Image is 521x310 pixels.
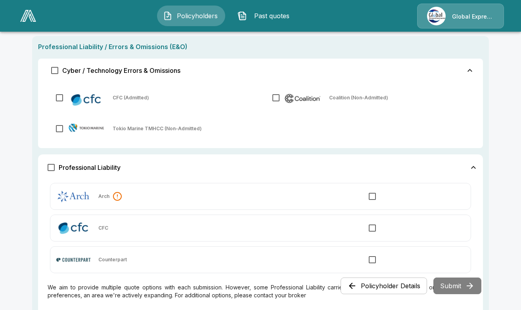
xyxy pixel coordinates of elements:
p: Tokio Marine TMHCC (Non-Admitted) [113,126,202,131]
img: AA Logo [20,10,36,22]
p: Coalition (Non-Admitted) [329,95,388,100]
span: Professional Liability [59,164,121,171]
img: Tokio Marine TMHCC (Non-Admitted) [68,123,105,133]
span: Cyber / Technology Errors & Omissions [62,67,180,74]
img: Policyholders Icon [163,11,172,21]
img: Counterpart [55,253,92,266]
img: Past quotes Icon [238,11,247,21]
p: Arch [98,194,109,199]
div: CFC (Admitted)CFC (Admitted) [46,84,259,111]
h6: Professional Liability / Errors & Omissions (E&O) [38,42,483,52]
div: Cyber / Technology Errors & Omissions [40,61,481,80]
p: Counterpart [98,257,127,262]
button: Policyholders IconPolicyholders [157,6,225,26]
img: Coalition (Non-Admitted) [284,92,321,105]
div: Coalition (Non-Admitted)Coalition (Non-Admitted) [262,84,475,111]
img: CFC [55,221,92,235]
span: Past quotes [250,11,294,21]
p: CFC [98,226,108,230]
button: Past quotes IconPast quotes [232,6,300,26]
img: Arch [55,189,92,204]
img: CFC (Admitted) [68,92,105,107]
div: Professional Liability [38,154,483,181]
p: CFC (Admitted) [113,95,149,100]
div: Tokio Marine TMHCC (Non-Admitted)Tokio Marine TMHCC (Non-Admitted) [46,115,259,142]
span: Policyholders [176,11,219,21]
button: Policyholder Details [341,278,427,294]
p: We aim to provide multiple quote options with each submission. However, some Professional Liabili... [48,283,473,299]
